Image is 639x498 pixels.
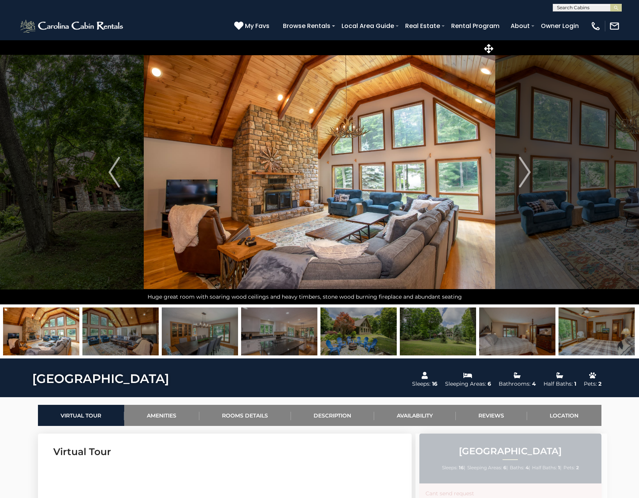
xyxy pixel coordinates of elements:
[82,307,159,355] img: 163272744
[279,19,334,33] a: Browse Rentals
[507,19,534,33] a: About
[338,19,398,33] a: Local Area Guide
[38,405,124,426] a: Virtual Tour
[291,405,374,426] a: Description
[245,21,269,31] span: My Favs
[108,157,120,187] img: arrow
[84,40,144,304] button: Previous
[144,289,495,304] div: Huge great room with soaring wood ceilings and heavy timbers, stone wood burning fireplace and ab...
[456,405,527,426] a: Reviews
[447,19,503,33] a: Rental Program
[519,157,531,187] img: arrow
[401,19,444,33] a: Real Estate
[559,307,635,355] img: 163272790
[495,40,555,304] button: Next
[53,445,396,459] h3: Virtual Tour
[199,405,291,426] a: Rooms Details
[3,307,79,355] img: 163272743
[234,21,271,31] a: My Favs
[162,307,238,355] img: 163272745
[400,307,476,355] img: 163272748
[527,405,601,426] a: Location
[241,307,317,355] img: 163272746
[124,405,199,426] a: Amenities
[590,21,601,31] img: phone-regular-white.png
[19,18,125,34] img: White-1-2.png
[537,19,583,33] a: Owner Login
[609,21,620,31] img: mail-regular-white.png
[479,307,555,355] img: 163272750
[320,307,397,355] img: 163272747
[374,405,456,426] a: Availability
